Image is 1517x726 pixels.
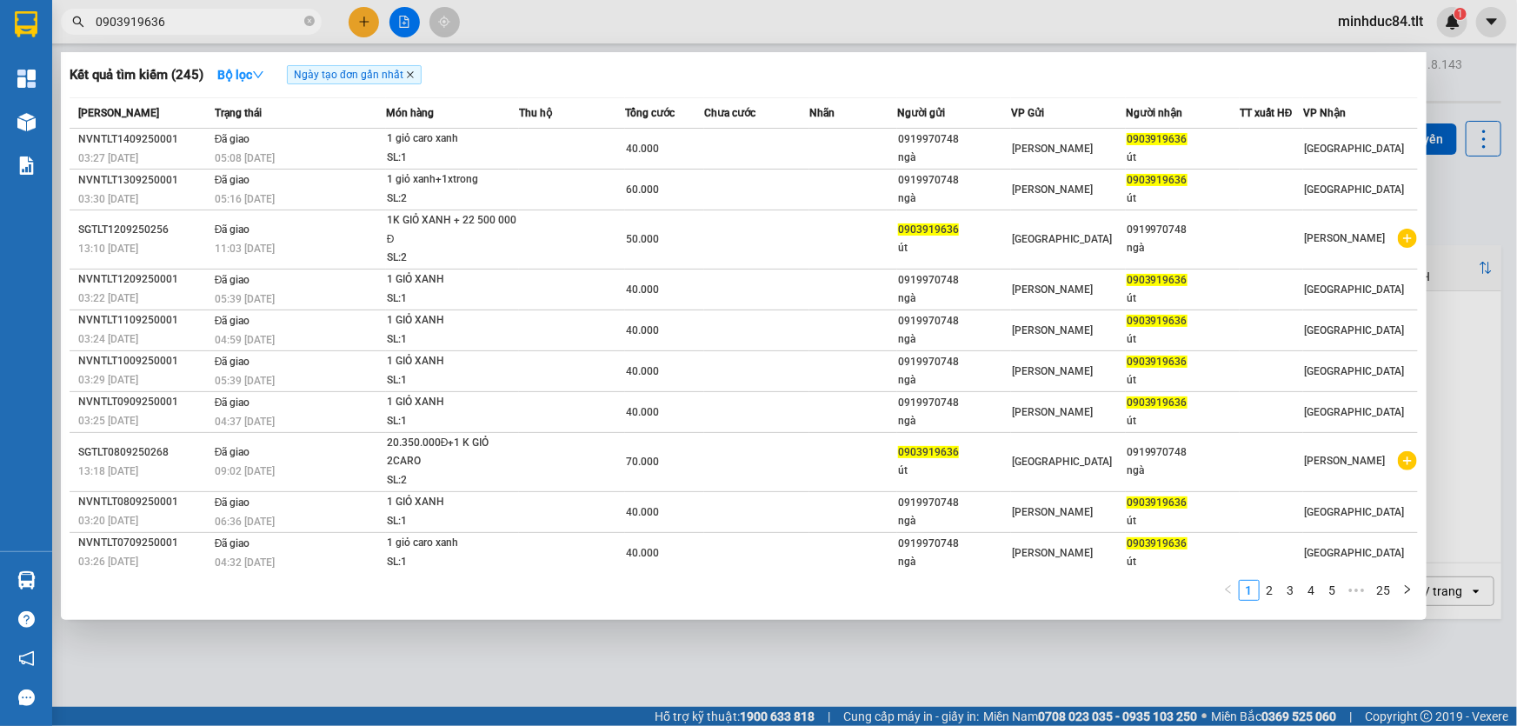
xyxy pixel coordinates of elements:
span: 70.000 [626,456,659,468]
div: út [1127,290,1239,308]
span: 05:16 [DATE] [215,193,275,205]
div: SL: 2 [387,471,517,490]
div: SL: 1 [387,553,517,572]
div: SL: 1 [387,512,517,531]
span: close-circle [304,14,315,30]
span: Ngày tạo đơn gần nhất [287,65,422,84]
li: Previous Page [1218,580,1239,601]
div: út [1127,190,1239,208]
div: 0919970748 [898,171,1010,190]
span: close-circle [304,16,315,26]
img: warehouse-icon [17,113,36,131]
span: VP Gửi [1011,107,1044,119]
div: SL: 1 [387,412,517,431]
span: [GEOGRAPHIC_DATA] [1012,233,1112,245]
div: SL: 1 [387,330,517,350]
span: [GEOGRAPHIC_DATA] [1304,506,1404,518]
span: 40.000 [626,406,659,418]
span: Đã giao [215,274,250,286]
div: NVNTLT0709250001 [78,534,210,552]
span: 03:30 [DATE] [78,193,138,205]
a: 25 [1372,581,1396,600]
span: Đã giao [215,537,250,549]
span: Đã giao [215,174,250,186]
span: [PERSON_NAME] [1012,406,1093,418]
li: Next Page [1397,580,1418,601]
span: plus-circle [1398,229,1417,248]
div: út [1127,512,1239,530]
div: ngà [898,330,1010,349]
img: logo-vxr [15,11,37,37]
span: 09:02 [DATE] [215,465,275,477]
span: 0903919636 [898,446,959,458]
li: 3 [1281,580,1301,601]
span: Đã giao [215,133,250,145]
button: right [1397,580,1418,601]
span: message [18,689,35,706]
span: 50.000 [626,233,659,245]
span: Đã giao [215,356,250,368]
span: 13:18 [DATE] [78,465,138,477]
span: [PERSON_NAME] [1012,547,1093,559]
div: NVNTLT0909250001 [78,393,210,411]
button: left [1218,580,1239,601]
div: SL: 2 [387,190,517,209]
span: [PERSON_NAME] [1012,183,1093,196]
span: Người gửi [897,107,945,119]
div: 1 GIỎ XANH [387,393,517,412]
span: Tổng cước [625,107,675,119]
span: Đã giao [215,315,250,327]
span: Chưa cước [704,107,755,119]
div: út [1127,330,1239,349]
span: 03:27 [DATE] [78,152,138,164]
a: 2 [1261,581,1280,600]
a: 5 [1323,581,1342,600]
span: [GEOGRAPHIC_DATA] [1304,324,1404,336]
input: Tìm tên, số ĐT hoặc mã đơn [96,12,301,31]
a: 3 [1281,581,1301,600]
span: Đã giao [215,223,250,236]
a: 1 [1240,581,1259,600]
span: 0903919636 [1127,274,1188,286]
span: question-circle [18,611,35,628]
span: Đã giao [215,446,250,458]
div: út [1127,149,1239,167]
span: 13:10 [DATE] [78,243,138,255]
span: 0903919636 [1127,133,1188,145]
span: search [72,16,84,28]
li: 1 [1239,580,1260,601]
span: 40.000 [626,506,659,518]
span: 0903919636 [898,223,959,236]
div: ngà [898,371,1010,390]
span: 40.000 [626,324,659,336]
span: 05:39 [DATE] [215,293,275,305]
span: Đã giao [215,496,250,509]
div: 0919970748 [898,271,1010,290]
span: plus-circle [1398,451,1417,470]
span: 03:29 [DATE] [78,374,138,386]
span: Đã giao [215,396,250,409]
div: 20.350.000Đ+1 K GIỎ 2CARO [387,434,517,471]
div: SL: 1 [387,149,517,168]
div: út [1127,371,1239,390]
div: 0919970748 [898,312,1010,330]
div: SGTLT1209250256 [78,221,210,239]
div: 0919970748 [898,494,1010,512]
span: 03:26 [DATE] [78,556,138,568]
div: 1 giỏ caro xanh [387,534,517,553]
span: 05:08 [DATE] [215,152,275,164]
span: 40.000 [626,365,659,377]
div: 0919970748 [1127,443,1239,462]
div: út [1127,412,1239,430]
span: close [406,70,415,79]
div: 0919970748 [898,353,1010,371]
div: ngà [1127,462,1239,480]
span: 04:37 [DATE] [215,416,275,428]
a: 4 [1302,581,1321,600]
span: 0903919636 [1127,537,1188,549]
span: Nhãn [809,107,835,119]
span: 03:20 [DATE] [78,515,138,527]
img: warehouse-icon [17,571,36,589]
div: NVNTLT1009250001 [78,352,210,370]
li: 4 [1301,580,1322,601]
